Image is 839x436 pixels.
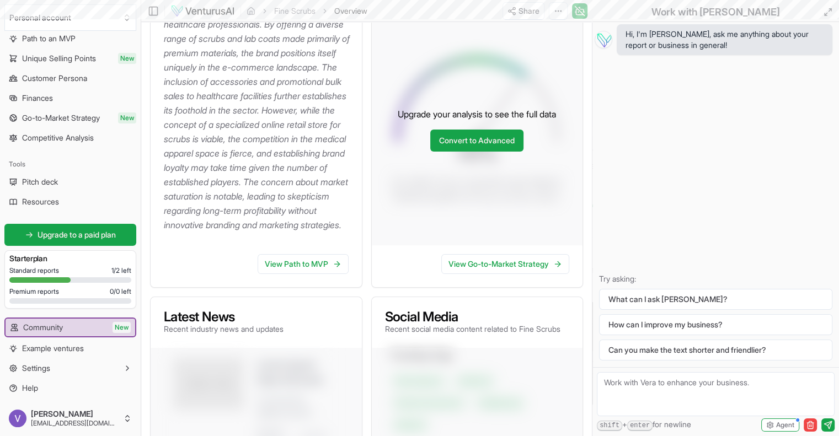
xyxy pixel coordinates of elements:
a: CommunityNew [6,319,135,336]
span: Customer Persona [22,73,87,84]
div: Tools [4,155,136,173]
button: What can I ask [PERSON_NAME]? [599,289,832,310]
button: [PERSON_NAME][EMAIL_ADDRESS][DOMAIN_NAME] [4,405,136,432]
span: Hi, I'm [PERSON_NAME], ask me anything about your report or business in general! [626,29,824,51]
span: Go-to-Market Strategy [22,112,100,123]
h3: Latest News [164,310,284,324]
span: Agent [776,421,794,429]
span: Unique Selling Points [22,53,96,64]
p: Recent industry news and updates [164,324,284,335]
p: Upgrade your analysis to see the full data [398,107,556,121]
a: Go-to-Market StrategyNew [4,109,136,127]
span: Community [23,322,63,333]
span: New [118,53,136,64]
span: Competitive Analysis [22,132,94,143]
span: Resources [22,196,59,207]
span: Standard reports [9,266,59,275]
span: [PERSON_NAME] [31,409,119,419]
a: Upgrade to a paid plan [4,224,136,246]
span: Pitch deck [22,176,58,187]
a: Competitive Analysis [4,129,136,147]
button: Agent [761,418,799,432]
p: Recent social media content related to Fine Scrubs [385,324,560,335]
a: Finances [4,89,136,107]
h3: Social Media [385,310,560,324]
button: Settings [4,359,136,377]
img: ACg8ocJSykua7HcGG2tsbM-0d8kSFAyuKdXrlMSWyDzo4sqdifVDeA=s96-c [9,410,26,427]
h3: Starter plan [9,253,131,264]
a: Unique Selling PointsNew [4,50,136,67]
p: Try asking: [599,273,832,284]
img: Vera [595,31,612,49]
span: New [118,112,136,123]
span: 0 / 0 left [110,287,131,296]
span: Help [22,383,38,394]
span: Example ventures [22,343,84,354]
button: How can I improve my business? [599,314,832,335]
span: Premium reports [9,287,59,296]
a: Help [4,379,136,397]
a: Convert to Advanced [430,130,523,152]
span: Finances [22,93,53,104]
button: Can you make the text shorter and friendlier? [599,340,832,360]
span: New [113,322,131,333]
span: Settings [22,363,50,374]
a: View Go-to-Market Strategy [441,254,569,274]
kbd: shift [597,421,622,431]
a: Path to an MVP [4,30,136,47]
span: Upgrade to a paid plan [38,229,116,240]
span: + for newline [597,419,691,431]
a: Example ventures [4,340,136,357]
a: Resources [4,193,136,211]
a: Customer Persona [4,69,136,87]
kbd: enter [627,421,653,431]
span: 1 / 2 left [111,266,131,275]
a: Pitch deck [4,173,136,191]
a: View Path to MVP [258,254,349,274]
span: Path to an MVP [22,33,76,44]
span: [EMAIL_ADDRESS][DOMAIN_NAME] [31,419,119,428]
